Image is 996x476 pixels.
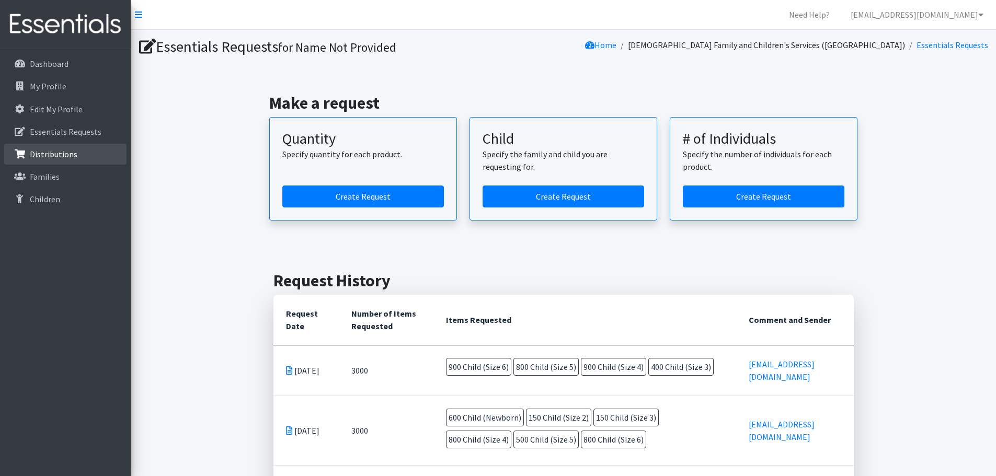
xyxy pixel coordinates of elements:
a: [EMAIL_ADDRESS][DOMAIN_NAME] [842,4,992,25]
span: 800 Child (Size 6) [581,431,646,448]
h2: Make a request [269,93,857,113]
a: Home [585,40,616,50]
span: 400 Child (Size 3) [648,358,714,376]
h3: Child [483,130,644,148]
a: My Profile [4,76,127,97]
h3: Quantity [282,130,444,148]
span: 900 Child (Size 6) [446,358,511,376]
h1: Essentials Requests [139,38,560,56]
p: Specify quantity for each product. [282,148,444,160]
a: Children [4,189,127,210]
p: Specify the number of individuals for each product. [683,148,844,173]
p: Edit My Profile [30,104,83,114]
img: HumanEssentials [4,7,127,42]
p: My Profile [30,81,66,91]
a: Need Help? [781,4,838,25]
td: 3000 [339,345,433,396]
a: Create a request for a child or family [483,185,644,207]
th: Comment and Sender [736,295,853,345]
th: Number of Items Requested [339,295,433,345]
th: Items Requested [433,295,736,345]
td: [DATE] [273,396,339,465]
a: Distributions [4,144,127,165]
p: Distributions [30,149,77,159]
h3: # of Individuals [683,130,844,148]
th: Request Date [273,295,339,345]
span: 150 Child (Size 3) [593,409,659,426]
a: Essentials Requests [4,121,127,142]
p: Children [30,194,60,204]
a: [DEMOGRAPHIC_DATA] Family and Children's Services ([GEOGRAPHIC_DATA]) [628,40,905,50]
span: 800 Child (Size 4) [446,431,511,448]
span: 900 Child (Size 4) [581,358,646,376]
td: [DATE] [273,345,339,396]
p: Specify the family and child you are requesting for. [483,148,644,173]
a: Edit My Profile [4,99,127,120]
a: [EMAIL_ADDRESS][DOMAIN_NAME] [749,419,815,442]
a: Create a request by number of individuals [683,185,844,207]
a: Dashboard [4,53,127,74]
span: 500 Child (Size 5) [513,431,579,448]
p: Essentials Requests [30,126,101,137]
p: Families [30,171,60,182]
span: 800 Child (Size 5) [513,358,579,376]
td: 3000 [339,396,433,465]
a: Create a request by quantity [282,185,444,207]
a: [EMAIL_ADDRESS][DOMAIN_NAME] [749,359,815,382]
span: 150 Child (Size 2) [526,409,591,426]
h2: Request History [273,271,854,291]
a: Families [4,166,127,187]
a: Essentials Requests [917,40,988,50]
p: Dashboard [30,59,68,69]
small: for Name Not Provided [278,40,396,55]
span: 600 Child (Newborn) [446,409,524,426]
